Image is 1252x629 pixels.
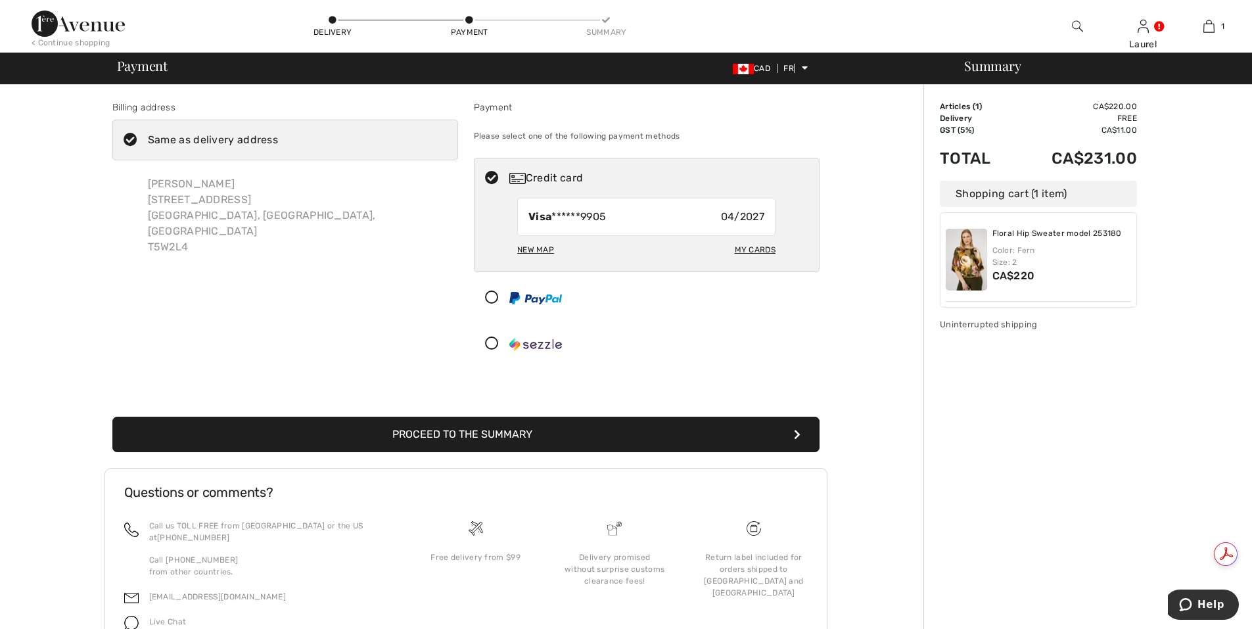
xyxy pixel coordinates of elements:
[992,269,1035,282] font: CA$220
[975,102,979,111] font: 1
[124,523,139,537] img: call
[112,102,176,113] font: Billing address
[451,28,488,37] font: Payment
[735,245,776,254] font: My cards
[1093,102,1137,111] font: CA$220.00
[149,521,363,542] font: Call us TOLL FREE from [GEOGRAPHIC_DATA] or the US at
[509,292,562,304] img: PayPal
[940,319,1038,329] font: Uninterrupted shipping
[1168,590,1239,622] iframe: Opens a widget where you can find more information
[1052,149,1137,168] font: CA$231.00
[754,64,770,73] font: CAD
[992,246,1035,255] font: Color: Fern
[565,553,664,586] font: Delivery promised without surprise customs clearance fees!
[112,417,820,452] button: Proceed to the summary
[474,131,680,141] font: Please select one of the following payment methods
[509,338,562,351] img: Sezzle
[940,102,975,111] font: Articles (
[946,229,987,291] img: Floral Hip Sweater model 253180
[157,533,229,542] font: [PHONE_NUMBER]
[149,567,233,576] font: from other countries.
[1221,22,1224,31] font: 1
[992,258,1017,267] font: Size: 2
[528,210,551,223] font: Visa
[474,102,513,113] font: Payment
[940,114,972,123] font: Delivery
[148,177,235,190] font: [PERSON_NAME]
[392,428,532,440] font: Proceed to the summary
[1117,114,1137,123] font: Free
[148,193,252,206] font: [STREET_ADDRESS]
[992,229,1122,239] a: Floral Hip Sweater model 253180
[149,617,187,626] font: Live Chat
[1203,18,1215,34] img: My cart
[1101,126,1137,135] font: CA$11.00
[783,64,794,73] font: FR
[469,521,483,536] img: Free delivery from $99
[32,38,110,47] font: < Continue shopping
[1138,18,1149,34] img: My information
[721,210,764,223] font: 04/2027
[992,229,1122,238] font: Floral Hip Sweater model 253180
[148,133,278,146] font: Same as delivery address
[124,484,273,500] font: Questions or comments?
[747,521,761,536] img: Free delivery from $99
[32,11,125,37] img: 1st Avenue
[979,102,982,111] font: )
[607,521,622,536] img: Delivery promised without surprise customs clearance fees!
[526,172,583,184] font: Credit card
[1176,18,1241,34] a: 1
[1138,20,1149,32] a: Log in
[149,555,239,565] font: Call [PHONE_NUMBER]
[964,57,1021,74] font: Summary
[733,64,754,74] img: Canadian Dollar
[509,173,526,184] img: Credit card
[430,553,521,562] font: Free delivery from $99
[1129,39,1157,50] font: Laurel
[940,126,974,135] font: GST (5%)
[586,28,626,37] font: Summary
[149,592,286,601] a: [EMAIL_ADDRESS][DOMAIN_NAME]
[148,241,189,253] font: T5W2L4
[956,187,1067,200] font: Shopping cart (1 item)
[1072,18,1083,34] img: research
[148,209,376,237] font: [GEOGRAPHIC_DATA], [GEOGRAPHIC_DATA], [GEOGRAPHIC_DATA]
[704,553,803,597] font: Return label included for orders shipped to [GEOGRAPHIC_DATA] and [GEOGRAPHIC_DATA]
[124,591,139,605] img: e-mail
[517,245,554,254] font: New map
[117,57,168,74] font: Payment
[313,28,352,37] font: Delivery
[940,149,991,168] font: Total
